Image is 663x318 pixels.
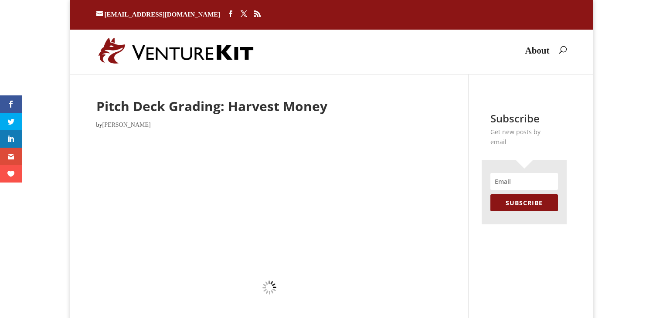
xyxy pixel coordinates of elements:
[490,127,558,147] p: Get new posts by email
[96,117,443,139] p: by
[96,100,443,117] h1: Pitch Deck Grading: Harvest Money
[490,194,558,211] button: SUBSCRIBE
[525,47,549,68] a: About
[490,173,558,190] input: Email
[102,122,151,128] a: [PERSON_NAME]
[506,199,543,207] span: SUBSCRIBE
[99,37,254,64] img: VentureKit
[96,11,221,18] a: [EMAIL_ADDRESS][DOMAIN_NAME]
[490,113,558,124] h2: Subscribe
